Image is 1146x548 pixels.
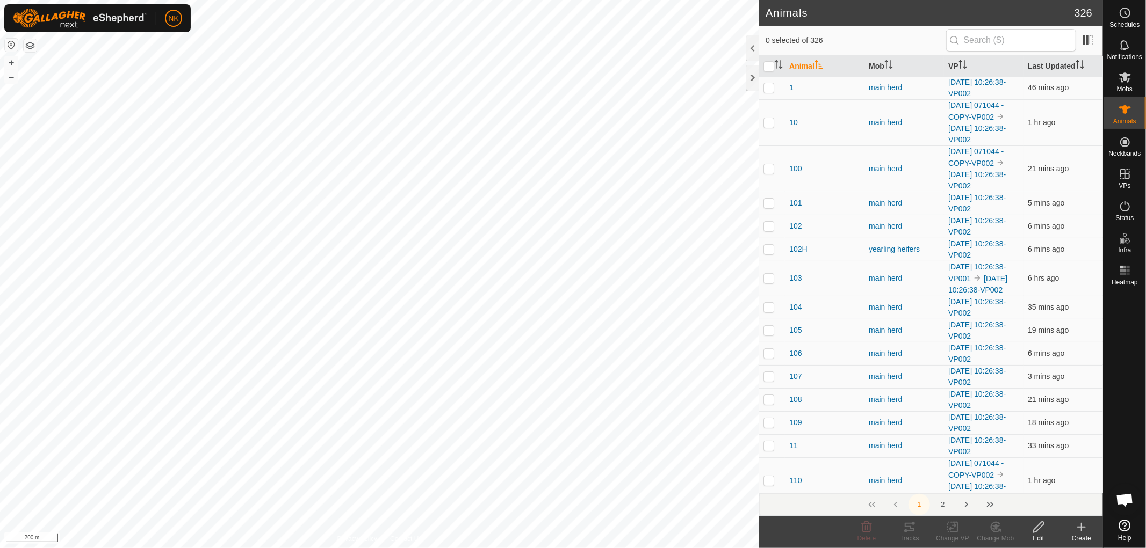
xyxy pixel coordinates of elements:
span: 103 [789,273,802,284]
th: Last Updated [1024,56,1103,77]
span: 108 [789,394,802,405]
div: Open chat [1109,484,1141,516]
button: – [5,70,18,83]
span: 102H [789,244,807,255]
span: 17 Sept 2025, 6:54 pm [1028,418,1069,427]
a: Contact Us [390,534,422,544]
button: Map Layers [24,39,37,52]
a: [DATE] 10:26:38-VP002 [948,320,1006,340]
a: Help [1104,515,1146,545]
span: 11 [789,440,798,451]
a: [DATE] 10:26:38-VP002 [948,78,1006,98]
span: 107 [789,371,802,382]
span: Help [1118,535,1131,541]
th: Animal [785,56,864,77]
a: [DATE] 10:26:38-VP002 [948,170,1006,190]
div: Change VP [931,534,974,543]
a: [DATE] 10:26:38-VP002 [948,436,1006,456]
img: Gallagher Logo [13,9,147,28]
span: 17 Sept 2025, 12:53 pm [1028,274,1059,282]
a: [DATE] 10:26:38-VP002 [948,274,1007,294]
th: Mob [864,56,944,77]
img: to [996,158,1005,167]
div: main herd [869,417,940,428]
span: 17 Sept 2025, 6:27 pm [1028,83,1069,92]
a: [DATE] 10:26:38-VP002 [948,413,1006,433]
span: Neckbands [1108,150,1141,157]
span: Animals [1113,118,1136,125]
span: 17 Sept 2025, 7:07 pm [1028,199,1064,207]
div: main herd [869,440,940,451]
span: 17 Sept 2025, 7:06 pm [1028,245,1064,253]
a: [DATE] 10:26:38-VP002 [948,193,1006,213]
button: 1 [909,494,930,515]
div: main herd [869,325,940,336]
div: main herd [869,394,940,405]
span: 17 Sept 2025, 7:09 pm [1028,372,1064,381]
p-sorticon: Activate to sort [1076,62,1084,70]
span: 104 [789,302,802,313]
span: Notifications [1107,54,1142,60]
div: yearling heifers [869,244,940,255]
p-sorticon: Activate to sort [815,62,823,70]
div: main herd [869,273,940,284]
a: [DATE] 10:26:38-VP001 [948,262,1006,283]
a: [DATE] 071044 - COPY-VP002 [948,459,1004,479]
span: Schedules [1109,21,1140,28]
span: Delete [857,535,876,542]
span: 10 [789,117,798,128]
span: 17 Sept 2025, 6:05 pm [1028,118,1055,127]
a: Privacy Policy [337,534,378,544]
input: Search (S) [946,29,1076,52]
span: Heatmap [1112,279,1138,286]
span: Infra [1118,247,1131,253]
span: 17 Sept 2025, 6:37 pm [1028,303,1069,311]
span: 17 Sept 2025, 7:07 pm [1028,222,1064,230]
span: NK [168,13,178,24]
a: [DATE] 10:26:38-VP002 [948,482,1006,502]
h2: Animals [766,6,1075,19]
div: main herd [869,348,940,359]
span: 0 selected of 326 [766,35,946,46]
button: + [5,56,18,69]
div: Edit [1017,534,1060,543]
button: Last Page [979,494,1001,515]
span: VPs [1119,182,1130,189]
span: 100 [789,163,802,174]
img: to [996,112,1005,121]
div: main herd [869,371,940,382]
a: [DATE] 10:26:38-VP002 [948,344,1006,363]
span: 101 [789,198,802,209]
p-sorticon: Activate to sort [884,62,893,70]
div: main herd [869,302,940,313]
div: Change Mob [974,534,1017,543]
span: 17 Sept 2025, 6:54 pm [1028,326,1069,334]
img: to [996,470,1005,479]
div: Create [1060,534,1103,543]
span: 1 [789,82,794,93]
span: 17 Sept 2025, 6:39 pm [1028,441,1069,450]
span: 17 Sept 2025, 6:51 pm [1028,395,1069,404]
div: Tracks [888,534,931,543]
button: 2 [932,494,954,515]
button: Reset Map [5,39,18,52]
a: [DATE] 10:26:38-VP002 [948,124,1006,144]
img: to [973,274,982,282]
span: 102 [789,221,802,232]
span: Mobs [1117,86,1133,92]
div: main herd [869,198,940,209]
a: [DATE] 10:26:38-VP002 [948,216,1006,236]
span: 17 Sept 2025, 6:52 pm [1028,164,1069,173]
span: 326 [1075,5,1092,21]
span: 105 [789,325,802,336]
span: Status [1115,215,1134,221]
th: VP [944,56,1024,77]
a: [DATE] 10:26:38-VP002 [948,367,1006,386]
p-sorticon: Activate to sort [774,62,783,70]
button: Next Page [956,494,977,515]
span: 109 [789,417,802,428]
span: 110 [789,475,802,486]
div: main herd [869,117,940,128]
a: [DATE] 10:26:38-VP002 [948,390,1006,410]
div: main herd [869,82,940,93]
